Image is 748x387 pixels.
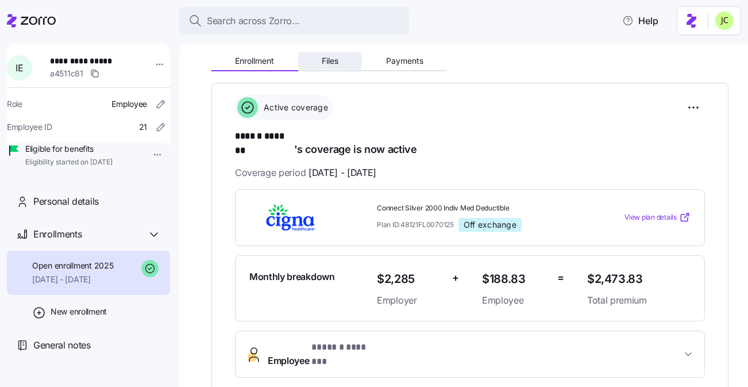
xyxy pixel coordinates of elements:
[7,98,22,110] span: Role
[322,57,338,65] span: Files
[51,306,107,317] span: New enrollment
[613,9,668,32] button: Help
[624,212,677,223] span: View plan details
[268,340,375,368] span: Employee
[464,220,516,230] span: Off exchange
[249,204,332,231] img: Cigna Healthcare
[139,121,147,133] span: 21
[16,63,23,72] span: I E
[715,12,734,30] img: 0d5040ea9766abea509702906ec44285
[25,143,113,155] span: Eligible for benefits
[33,227,82,242] span: Enrollments
[377,220,454,229] span: Plan ID: 48121FL0070125
[32,260,113,271] span: Open enrollment 2025
[111,98,147,110] span: Employee
[33,338,91,352] span: General notes
[25,158,113,167] span: Eligibility started on [DATE]
[482,270,548,289] span: $188.83
[557,270,564,286] span: =
[377,270,443,289] span: $2,285
[33,194,99,209] span: Personal details
[377,204,578,213] span: Connect Silver 2000 Indiv Med Deductible
[482,293,548,308] span: Employee
[235,57,274,65] span: Enrollment
[309,166,376,180] span: [DATE] - [DATE]
[452,270,459,286] span: +
[587,270,691,289] span: $2,473.83
[260,102,328,113] span: Active coverage
[622,14,658,28] span: Help
[179,7,409,35] button: Search across Zorro...
[386,57,423,65] span: Payments
[587,293,691,308] span: Total premium
[377,293,443,308] span: Employer
[50,68,83,79] span: a4511c81
[235,129,705,156] h1: 's coverage is now active
[249,270,335,284] span: Monthly breakdown
[7,121,52,133] span: Employee ID
[235,166,376,180] span: Coverage period
[32,274,113,285] span: [DATE] - [DATE]
[207,14,300,28] span: Search across Zorro...
[624,212,691,223] a: View plan details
